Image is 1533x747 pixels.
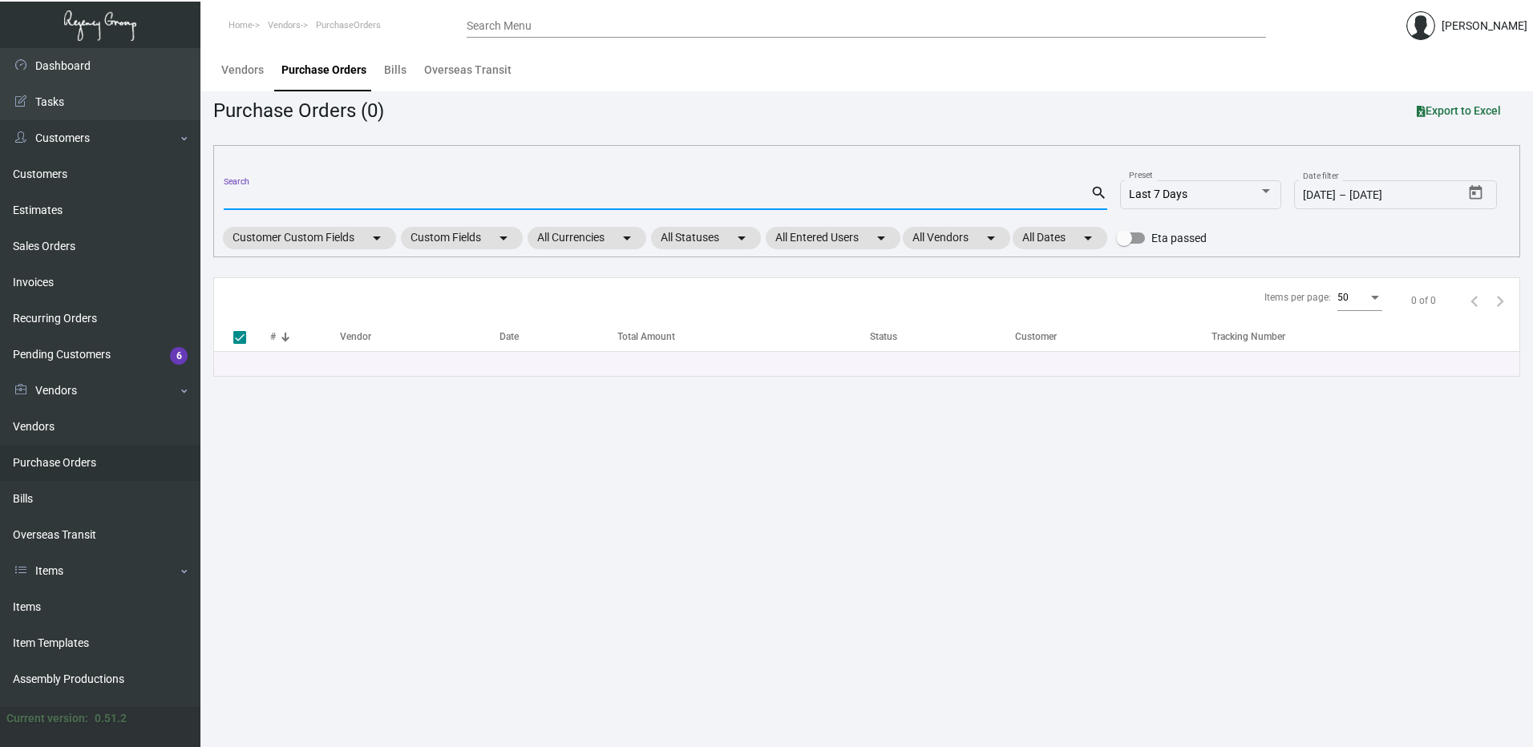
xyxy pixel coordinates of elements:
span: PurchaseOrders [316,20,381,30]
div: Status [870,329,897,344]
mat-icon: arrow_drop_down [617,228,637,248]
span: Vendors [268,20,301,30]
div: 0.51.2 [95,710,127,727]
mat-icon: arrow_drop_down [1078,228,1098,248]
mat-icon: search [1090,184,1107,203]
mat-chip: All Entered Users [766,227,900,249]
mat-chip: All Vendors [903,227,1010,249]
span: Export to Excel [1417,104,1501,117]
mat-chip: All Currencies [528,227,646,249]
span: – [1339,189,1346,202]
input: Start date [1303,189,1336,202]
mat-icon: arrow_drop_down [732,228,751,248]
mat-chip: All Dates [1013,227,1107,249]
mat-chip: Customer Custom Fields [223,227,396,249]
div: # [270,329,276,344]
input: End date [1349,189,1426,202]
div: Overseas Transit [424,62,512,79]
div: Tracking Number [1211,329,1519,344]
span: Home [229,20,253,30]
div: Vendor [340,329,371,344]
div: Date [500,329,617,344]
div: # [270,329,340,344]
div: Purchase Orders [281,62,366,79]
div: [PERSON_NAME] [1442,18,1527,34]
button: Next page [1487,288,1513,313]
div: 0 of 0 [1411,293,1436,308]
div: Total Amount [617,329,869,344]
mat-icon: arrow_drop_down [981,228,1001,248]
button: Previous page [1462,288,1487,313]
div: Status [870,329,1016,344]
div: Vendor [340,329,500,344]
mat-icon: arrow_drop_down [872,228,891,248]
div: Vendors [221,62,264,79]
button: Open calendar [1463,180,1489,206]
div: Current version: [6,710,88,727]
button: Export to Excel [1404,96,1514,125]
div: Date [500,329,519,344]
span: Eta passed [1151,228,1207,248]
mat-icon: arrow_drop_down [367,228,386,248]
img: admin@bootstrapmaster.com [1406,11,1435,40]
span: 50 [1337,292,1349,303]
mat-icon: arrow_drop_down [494,228,513,248]
div: Items per page: [1264,290,1331,305]
div: Tracking Number [1211,329,1285,344]
div: Purchase Orders (0) [213,96,384,125]
mat-chip: Custom Fields [401,227,523,249]
div: Bills [384,62,407,79]
div: Customer [1015,329,1211,344]
div: Total Amount [617,329,675,344]
span: Last 7 Days [1129,188,1187,200]
div: Customer [1015,329,1057,344]
mat-chip: All Statuses [651,227,761,249]
mat-select: Items per page: [1337,293,1382,304]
